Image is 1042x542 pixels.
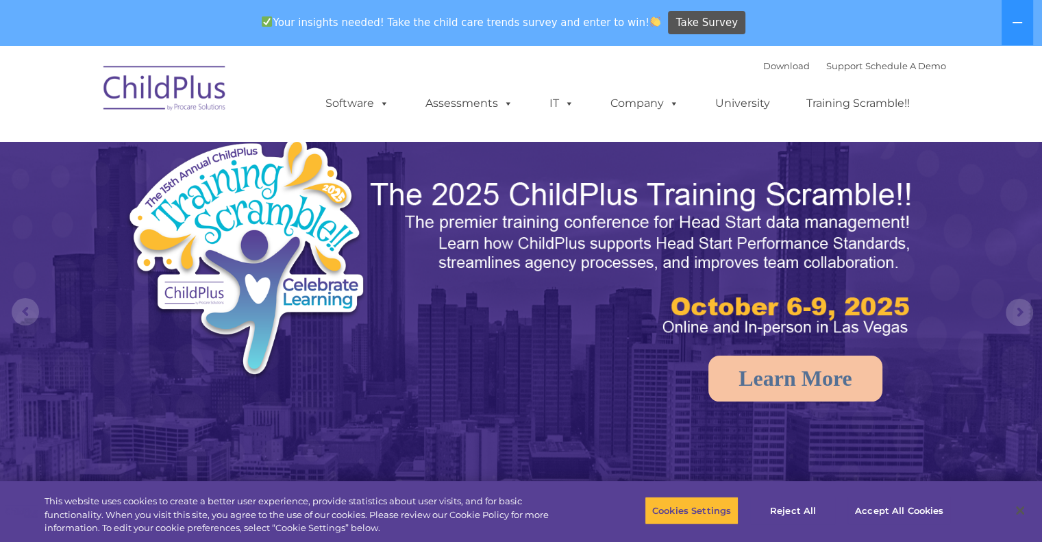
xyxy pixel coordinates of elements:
[1005,495,1035,526] button: Close
[668,11,745,35] a: Take Survey
[97,56,234,125] img: ChildPlus by Procare Solutions
[676,11,738,35] span: Take Survey
[763,60,810,71] a: Download
[650,16,660,27] img: 👏
[536,90,588,117] a: IT
[847,496,951,525] button: Accept All Cookies
[597,90,693,117] a: Company
[256,9,667,36] span: Your insights needed! Take the child care trends survey and enter to win!
[45,495,573,535] div: This website uses cookies to create a better user experience, provide statistics about user visit...
[645,496,739,525] button: Cookies Settings
[190,90,232,101] span: Last name
[190,147,249,157] span: Phone number
[750,496,836,525] button: Reject All
[412,90,527,117] a: Assessments
[826,60,863,71] a: Support
[312,90,403,117] a: Software
[763,60,946,71] font: |
[865,60,946,71] a: Schedule A Demo
[708,356,882,402] a: Learn More
[793,90,923,117] a: Training Scramble!!
[262,16,272,27] img: ✅
[702,90,784,117] a: University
